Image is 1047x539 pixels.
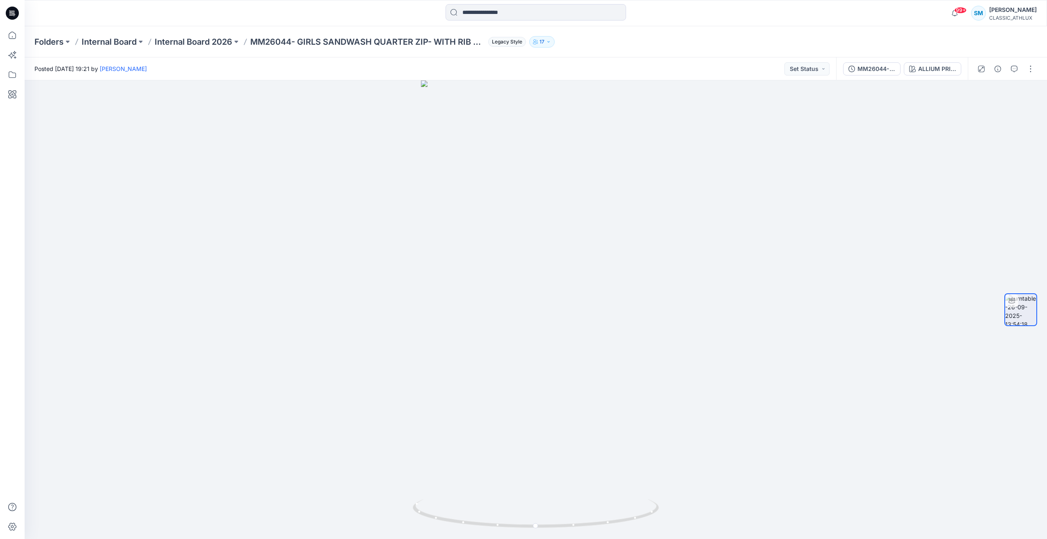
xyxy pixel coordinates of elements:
[485,36,526,48] button: Legacy Style
[34,36,64,48] a: Folders
[34,64,147,73] span: Posted [DATE] 19:21 by
[540,37,544,46] p: 17
[843,62,901,75] button: MM26044- GIRLS SANDWASH QUARTER ZIP- WITH RIB TRIM
[857,64,895,73] div: MM26044- GIRLS SANDWASH QUARTER ZIP- WITH RIB TRIM
[918,64,956,73] div: ALLIUM PRINT
[82,36,137,48] a: Internal Board
[529,36,555,48] button: 17
[155,36,232,48] a: Internal Board 2026
[989,5,1037,15] div: [PERSON_NAME]
[989,15,1037,21] div: CLASSIC_ATHLUX
[488,37,526,47] span: Legacy Style
[1005,294,1036,325] img: turntable-26-09-2025-13:54:18
[904,62,961,75] button: ALLIUM PRINT
[971,6,986,21] div: SM
[991,62,1004,75] button: Details
[954,7,967,14] span: 99+
[100,65,147,72] a: [PERSON_NAME]
[250,36,485,48] p: MM26044- GIRLS SANDWASH QUARTER ZIP- WITH RIB TRIM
